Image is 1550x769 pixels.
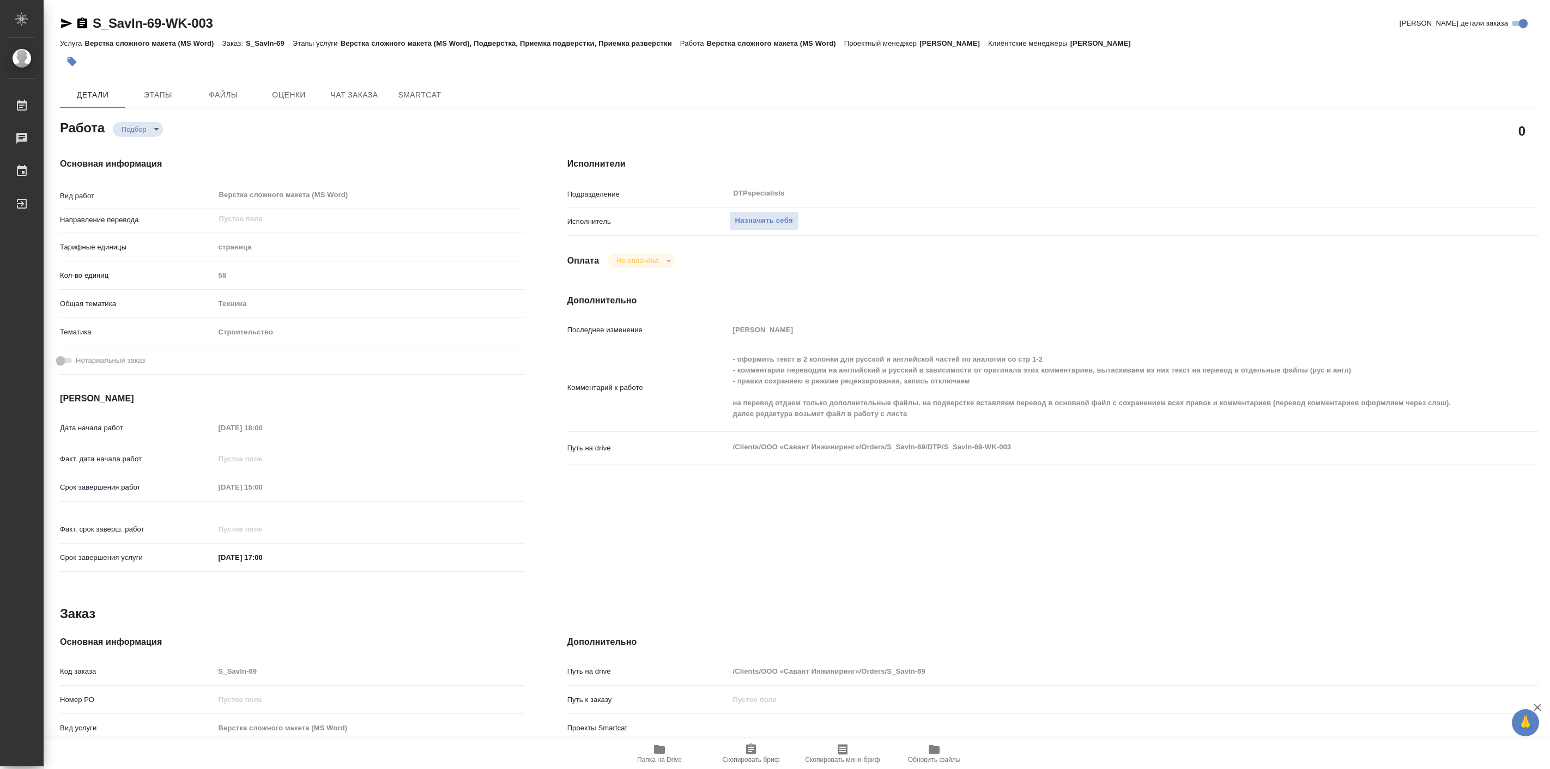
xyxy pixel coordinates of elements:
p: [PERSON_NAME] [1070,39,1139,47]
button: Подбор [118,125,150,134]
p: Путь на drive [567,666,729,677]
span: Оценки [263,88,315,102]
button: Назначить себя [729,211,799,230]
p: Подразделение [567,189,729,200]
p: Комментарий к работе [567,382,729,393]
div: Подбор [113,122,163,137]
span: Этапы [132,88,184,102]
p: Вид услуги [60,723,215,734]
p: Верстка сложного макета (MS Word) [707,39,844,47]
p: Верстка сложного макета (MS Word) [84,39,222,47]
p: Общая тематика [60,298,215,309]
p: Тарифные единицы [60,242,215,253]
span: SmartCat [393,88,446,102]
input: Пустое поле [729,663,1457,679]
h4: Дополнительно [567,294,1538,307]
span: Детали [66,88,119,102]
a: S_SavIn-69-WK-003 [93,16,213,30]
input: Пустое поле [729,322,1457,338]
p: Направление перевода [60,215,215,225]
button: 🙏 [1512,709,1539,736]
input: Пустое поле [218,212,498,225]
p: Срок завершения работ [60,482,215,493]
div: Техника [215,295,524,313]
p: Исполнитель [567,216,729,227]
input: Пустое поле [729,692,1457,707]
input: Пустое поле [215,267,524,283]
h4: Дополнительно [567,636,1538,649]
p: Клиентские менеджеры [988,39,1070,47]
p: Проектный менеджер [844,39,919,47]
p: Тематика [60,327,215,338]
span: Файлы [197,88,250,102]
p: Заказ: [222,39,246,47]
h4: Исполнители [567,157,1538,170]
input: Пустое поле [215,692,524,707]
button: Скопировать мини-бриф [797,739,888,769]
p: Путь на drive [567,443,729,454]
input: Пустое поле [215,479,310,495]
span: Скопировать мини-бриф [805,756,880,764]
p: [PERSON_NAME] [919,39,988,47]
span: Чат заказа [328,88,380,102]
p: Этапы услуги [293,39,341,47]
p: Срок завершения услуги [60,552,215,563]
div: Строительство [215,323,524,341]
h2: Заказ [60,605,95,622]
span: [PERSON_NAME] детали заказа [1400,18,1508,29]
p: Верстка сложного макета (MS Word), Подверстка, Приемка подверстки, Приемка разверстки [341,39,680,47]
p: Последнее изменение [567,325,729,335]
h4: [PERSON_NAME] [60,392,524,405]
input: ✎ Введи что-нибудь [215,550,310,565]
p: S_SavIn-69 [246,39,293,47]
input: Пустое поле [215,663,524,679]
h4: Оплата [567,254,600,267]
p: Код заказа [60,666,215,677]
button: Скопировать ссылку [76,17,89,30]
p: Кол-во единиц [60,270,215,281]
button: Папка на Drive [614,739,705,769]
p: Путь к заказу [567,694,729,705]
div: Подбор [608,253,675,268]
input: Пустое поле [215,521,310,537]
span: Назначить себя [735,215,793,227]
p: Факт. дата начала работ [60,454,215,465]
h2: Работа [60,117,105,137]
button: Добавить тэг [60,50,84,74]
textarea: /Clients/ООО «Савант Инжиниринг»/Orders/S_SavIn-69/DTP/S_SavIn-69-WK-003 [729,438,1457,456]
textarea: - оформить текст в 2 колонки для русской и английской частей по аналогии со стр 1-2 - комментарии... [729,350,1457,423]
input: Пустое поле [215,420,310,436]
button: Обновить файлы [888,739,980,769]
span: Скопировать бриф [722,756,779,764]
span: Нотариальный заказ [76,355,145,366]
button: Скопировать бриф [705,739,797,769]
p: Номер РО [60,694,215,705]
span: 🙏 [1516,711,1535,734]
input: Пустое поле [215,451,310,467]
p: Работа [680,39,707,47]
span: Папка на Drive [637,756,682,764]
h2: 0 [1518,121,1525,140]
input: Пустое поле [215,720,524,736]
p: Вид работ [60,191,215,202]
p: Услуга [60,39,84,47]
div: страница [215,238,524,257]
h4: Основная информация [60,636,524,649]
button: Не оплачена [613,256,662,265]
span: Обновить файлы [908,756,961,764]
p: Проекты Smartcat [567,723,729,734]
p: Дата начала работ [60,423,215,434]
p: Факт. срок заверш. работ [60,524,215,535]
button: Скопировать ссылку для ЯМессенджера [60,17,73,30]
h4: Основная информация [60,157,524,170]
